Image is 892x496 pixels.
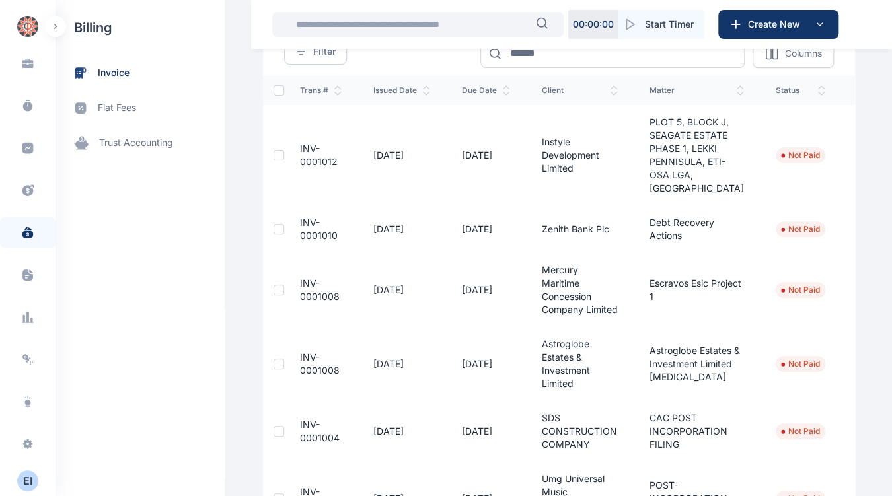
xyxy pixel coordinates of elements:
[634,253,760,327] td: Escravos Esic Project 1
[56,90,225,125] a: flat fees
[357,105,446,205] td: [DATE]
[300,419,340,443] a: INV-0001004
[743,18,811,31] span: Create New
[634,205,760,253] td: Debt Recovery Actions
[56,125,225,160] a: trust accounting
[542,85,618,96] span: client
[781,224,820,234] li: Not Paid
[300,277,340,302] a: INV-0001008
[526,205,634,253] td: Zenith Bank Plc
[781,426,820,437] li: Not Paid
[573,18,614,31] p: 00 : 00 : 00
[99,136,173,150] span: trust accounting
[753,38,834,68] button: Columns
[718,10,838,39] button: Create New
[650,85,744,96] span: Matter
[300,85,342,96] span: Trans #
[446,105,526,205] td: [DATE]
[284,38,347,65] button: Filter
[357,253,446,327] td: [DATE]
[634,401,760,462] td: CAC POST INCORPORATION FILING
[784,47,821,60] p: Columns
[357,327,446,401] td: [DATE]
[618,10,704,39] button: Start Timer
[526,401,634,462] td: SDS CONSTRUCTION COMPANY
[357,205,446,253] td: [DATE]
[781,285,820,295] li: Not Paid
[645,18,694,31] span: Start Timer
[98,101,136,115] span: flat fees
[56,55,225,90] a: invoice
[300,351,340,376] a: INV-0001008
[446,401,526,462] td: [DATE]
[357,401,446,462] td: [DATE]
[8,470,48,491] button: EI
[526,253,634,327] td: Mercury Maritime Concession Company Limited
[526,327,634,401] td: Astroglobe Estates & Investment Limited
[526,105,634,205] td: Instyle Development Limited
[98,66,130,80] span: invoice
[446,253,526,327] td: [DATE]
[781,150,820,160] li: Not Paid
[462,85,510,96] span: Due Date
[446,205,526,253] td: [DATE]
[634,105,760,205] td: PLOT 5, BLOCK J, SEAGATE ESTATE PHASE 1, LEKKI PENNISULA, ETI-OSA LGA, [GEOGRAPHIC_DATA]
[300,143,338,167] a: INV-0001012
[300,217,338,241] a: INV-0001010
[776,85,825,96] span: status
[781,359,820,369] li: Not Paid
[17,473,38,489] div: E I
[313,45,336,58] span: Filter
[373,85,430,96] span: issued date
[17,470,38,491] button: EI
[634,327,760,401] td: Astroglobe Estates & Investment Limited [MEDICAL_DATA]
[446,327,526,401] td: [DATE]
